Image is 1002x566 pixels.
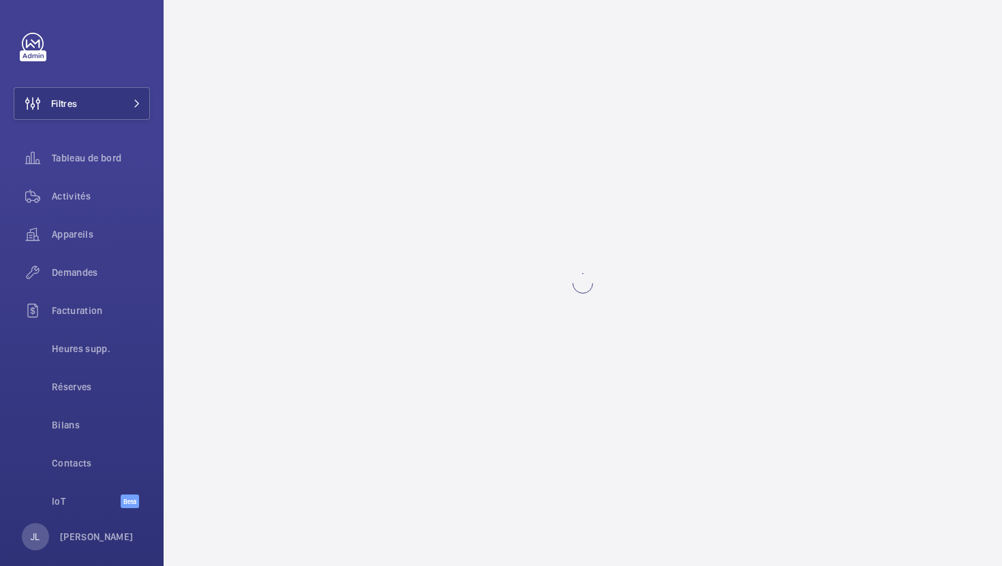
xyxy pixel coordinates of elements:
[52,227,150,241] span: Appareils
[60,530,134,544] p: [PERSON_NAME]
[52,304,150,317] span: Facturation
[52,189,150,203] span: Activités
[52,380,150,394] span: Réserves
[52,266,150,279] span: Demandes
[52,151,150,165] span: Tableau de bord
[121,494,139,508] span: Beta
[52,494,121,508] span: IoT
[52,342,150,356] span: Heures supp.
[52,418,150,432] span: Bilans
[31,530,40,544] p: JL
[14,87,150,120] button: Filtres
[51,97,77,110] span: Filtres
[52,456,150,470] span: Contacts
